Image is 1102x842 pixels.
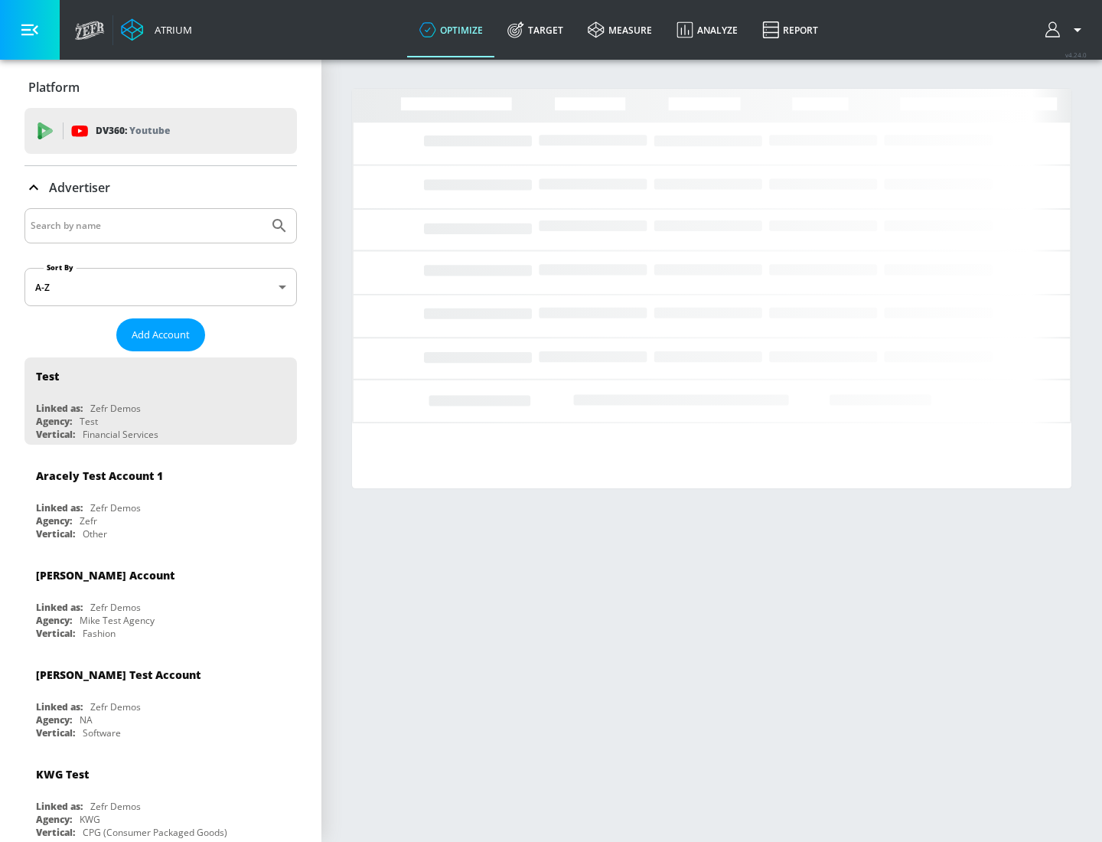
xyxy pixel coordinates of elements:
[36,813,72,826] div: Agency:
[24,656,297,743] div: [PERSON_NAME] Test AccountLinked as:Zefr DemosAgency:NAVertical:Software
[90,700,141,713] div: Zefr Demos
[36,800,83,813] div: Linked as:
[36,428,75,441] div: Vertical:
[83,726,121,739] div: Software
[24,357,297,445] div: TestLinked as:Zefr DemosAgency:TestVertical:Financial Services
[36,700,83,713] div: Linked as:
[36,826,75,839] div: Vertical:
[80,713,93,726] div: NA
[24,108,297,154] div: DV360: Youtube
[24,556,297,644] div: [PERSON_NAME] AccountLinked as:Zefr DemosAgency:Mike Test AgencyVertical:Fashion
[49,179,110,196] p: Advertiser
[36,369,59,383] div: Test
[495,2,575,57] a: Target
[83,826,227,839] div: CPG (Consumer Packaged Goods)
[36,614,72,627] div: Agency:
[1065,51,1087,59] span: v 4.24.0
[36,415,72,428] div: Agency:
[132,326,190,344] span: Add Account
[36,713,72,726] div: Agency:
[407,2,495,57] a: optimize
[36,667,201,682] div: [PERSON_NAME] Test Account
[36,627,75,640] div: Vertical:
[24,457,297,544] div: Aracely Test Account 1Linked as:Zefr DemosAgency:ZefrVertical:Other
[116,318,205,351] button: Add Account
[83,527,107,540] div: Other
[36,501,83,514] div: Linked as:
[575,2,664,57] a: measure
[44,263,77,273] label: Sort By
[36,601,83,614] div: Linked as:
[129,122,170,139] p: Youtube
[80,813,100,826] div: KWG
[90,800,141,813] div: Zefr Demos
[80,514,97,527] div: Zefr
[36,468,163,483] div: Aracely Test Account 1
[24,66,297,109] div: Platform
[36,514,72,527] div: Agency:
[664,2,750,57] a: Analyze
[80,415,98,428] div: Test
[148,23,192,37] div: Atrium
[28,79,80,96] p: Platform
[36,726,75,739] div: Vertical:
[24,268,297,306] div: A-Z
[83,428,158,441] div: Financial Services
[90,501,141,514] div: Zefr Demos
[36,402,83,415] div: Linked as:
[36,527,75,540] div: Vertical:
[750,2,830,57] a: Report
[24,166,297,209] div: Advertiser
[31,216,262,236] input: Search by name
[96,122,170,139] p: DV360:
[121,18,192,41] a: Atrium
[90,601,141,614] div: Zefr Demos
[80,614,155,627] div: Mike Test Agency
[36,767,89,782] div: KWG Test
[90,402,141,415] div: Zefr Demos
[83,627,116,640] div: Fashion
[36,568,174,583] div: [PERSON_NAME] Account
